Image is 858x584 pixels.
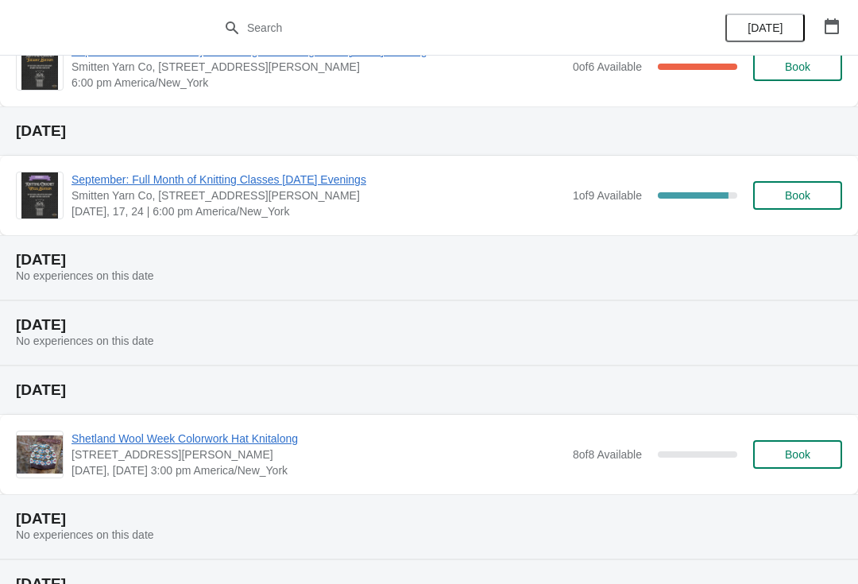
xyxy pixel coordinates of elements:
[71,431,565,447] span: Shetland Wool Week Colorwork Hat Knitalong
[17,435,63,474] img: Shetland Wool Week Colorwork Hat Knitalong | 59 Hanson Street, Rochester, NH, USA | 3:00 pm Ameri...
[71,75,565,91] span: 6:00 pm America/New_York
[753,52,842,81] button: Book
[16,123,842,139] h2: [DATE]
[16,317,842,333] h2: [DATE]
[573,189,642,202] span: 1 of 9 Available
[753,181,842,210] button: Book
[573,448,642,461] span: 8 of 8 Available
[573,60,642,73] span: 0 of 6 Available
[71,462,565,478] span: [DATE], [DATE] 3:00 pm America/New_York
[16,269,154,282] span: No experiences on this date
[71,447,565,462] span: [STREET_ADDRESS][PERSON_NAME]
[21,172,58,219] img: September: Full Month of Knitting Classes on Wednesday Evenings | Smitten Yarn Co, 59 Hanson Stre...
[71,203,565,219] span: [DATE], 17, 24 | 6:00 pm America/New_York
[725,14,805,42] button: [DATE]
[71,188,565,203] span: Smitten Yarn Co, [STREET_ADDRESS][PERSON_NAME]
[16,511,842,527] h2: [DATE]
[16,528,154,541] span: No experiences on this date
[785,60,810,73] span: Book
[71,172,565,188] span: September: Full Month of Knitting Classes [DATE] Evenings
[21,44,58,90] img: September: Pick-Your-Project Knitting/Crocheting Class on Tuesday Evening | Smitten Yarn Co, 59 H...
[16,252,842,268] h2: [DATE]
[16,335,154,347] span: No experiences on this date
[748,21,783,34] span: [DATE]
[753,440,842,469] button: Book
[71,59,565,75] span: Smitten Yarn Co, [STREET_ADDRESS][PERSON_NAME]
[16,382,842,398] h2: [DATE]
[785,448,810,461] span: Book
[785,189,810,202] span: Book
[246,14,643,42] input: Search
